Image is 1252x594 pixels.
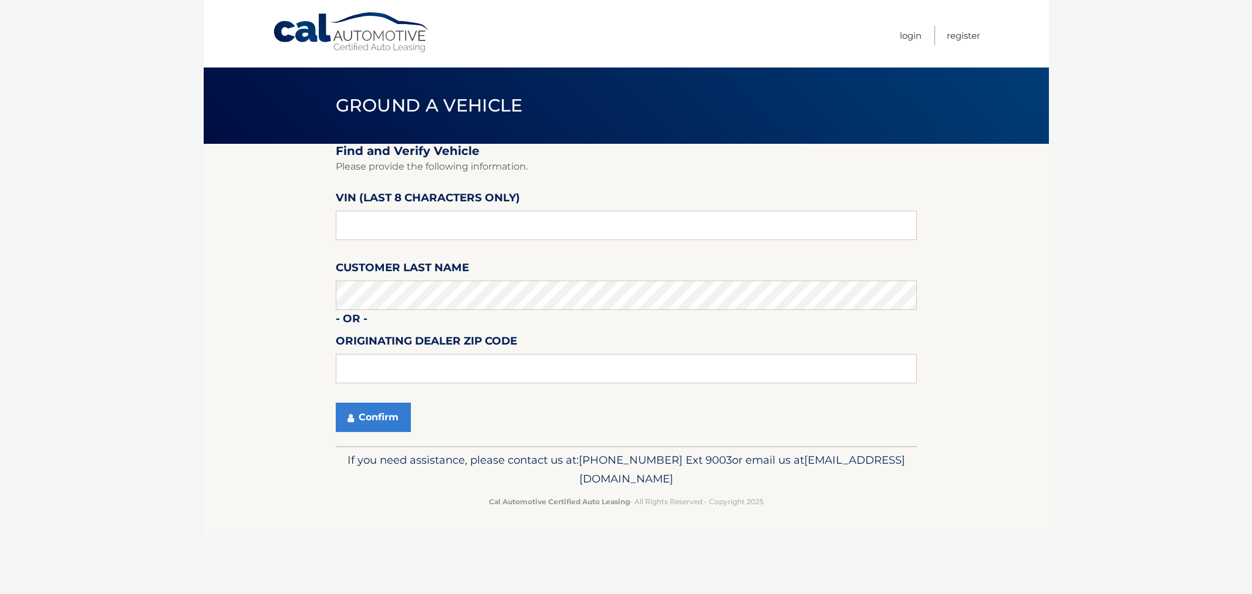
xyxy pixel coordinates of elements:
a: Login [900,26,922,45]
label: Customer Last Name [336,259,469,281]
button: Confirm [336,403,411,432]
p: Please provide the following information. [336,158,917,175]
strong: Cal Automotive Certified Auto Leasing [489,497,630,506]
label: Originating Dealer Zip Code [336,332,517,354]
a: Register [947,26,980,45]
p: If you need assistance, please contact us at: or email us at [343,451,909,488]
h2: Find and Verify Vehicle [336,144,917,158]
label: - or - [336,310,367,332]
p: - All Rights Reserved - Copyright 2025 [343,495,909,508]
label: VIN (last 8 characters only) [336,189,520,211]
span: [PHONE_NUMBER] Ext 9003 [579,453,732,467]
a: Cal Automotive [272,12,431,53]
span: Ground a Vehicle [336,95,523,116]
